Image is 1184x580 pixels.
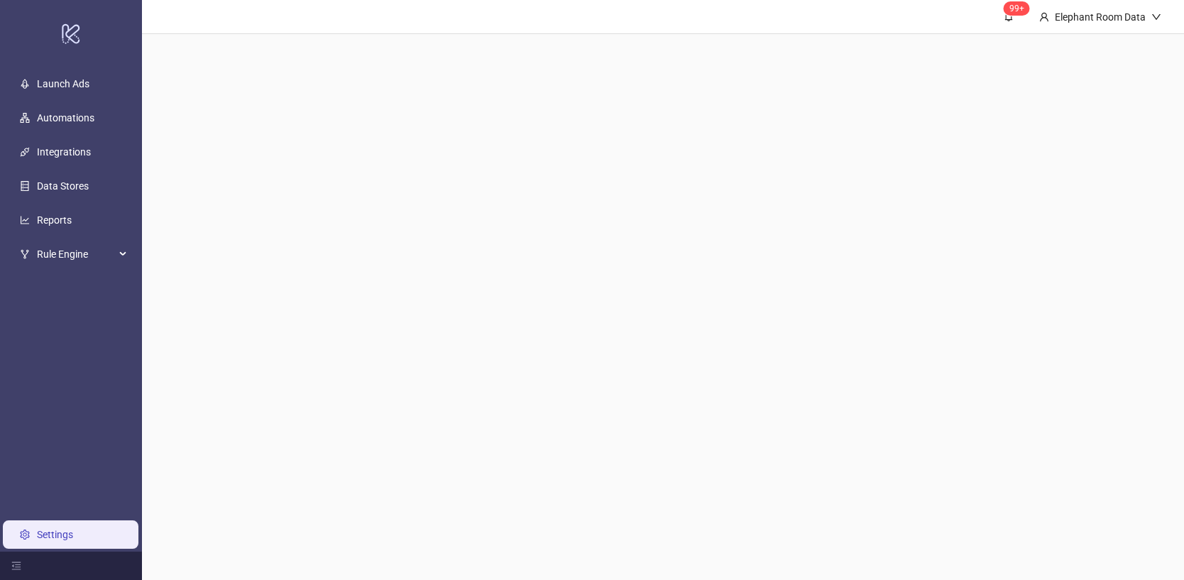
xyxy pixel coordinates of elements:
a: Launch Ads [37,78,89,89]
span: user [1039,12,1049,22]
div: Elephant Room Data [1049,9,1151,25]
a: Automations [37,112,94,124]
span: bell [1004,11,1014,21]
a: Reports [37,214,72,226]
sup: 1602 [1004,1,1030,16]
a: Integrations [37,146,91,158]
a: Settings [37,529,73,540]
span: Rule Engine [37,240,115,268]
a: Data Stores [37,180,89,192]
span: down [1151,12,1161,22]
span: menu-fold [11,561,21,571]
span: fork [20,249,30,259]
